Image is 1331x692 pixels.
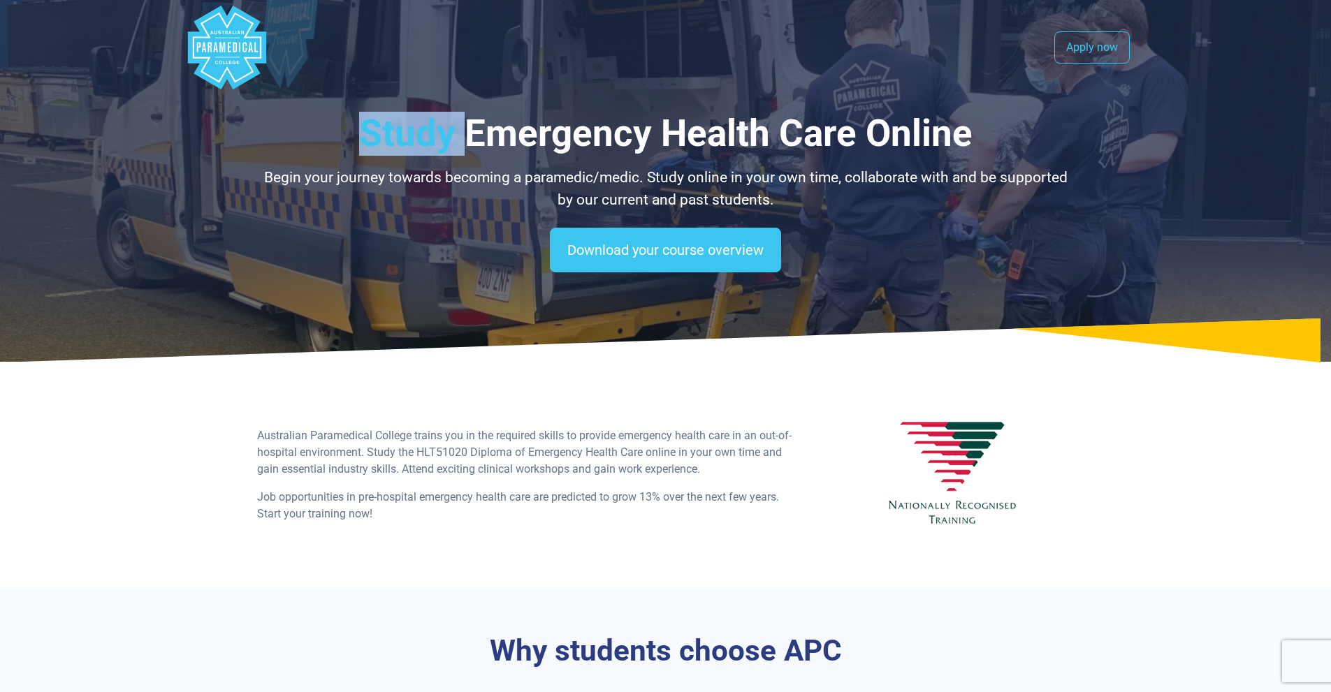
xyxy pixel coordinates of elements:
p: Australian Paramedical College trains you in the required skills to provide emergency health care... [257,427,797,478]
p: Job opportunities in pre-hospital emergency health care are predicted to grow 13% over the next f... [257,489,797,522]
a: Apply now [1054,31,1130,64]
a: Download your course overview [550,228,781,272]
h1: Study Emergency Health Care Online [257,112,1075,156]
p: Begin your journey towards becoming a paramedic/medic. Study online in your own time, collaborate... [257,167,1075,211]
div: Australian Paramedical College [185,6,269,89]
h3: Why students choose APC [257,633,1075,669]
